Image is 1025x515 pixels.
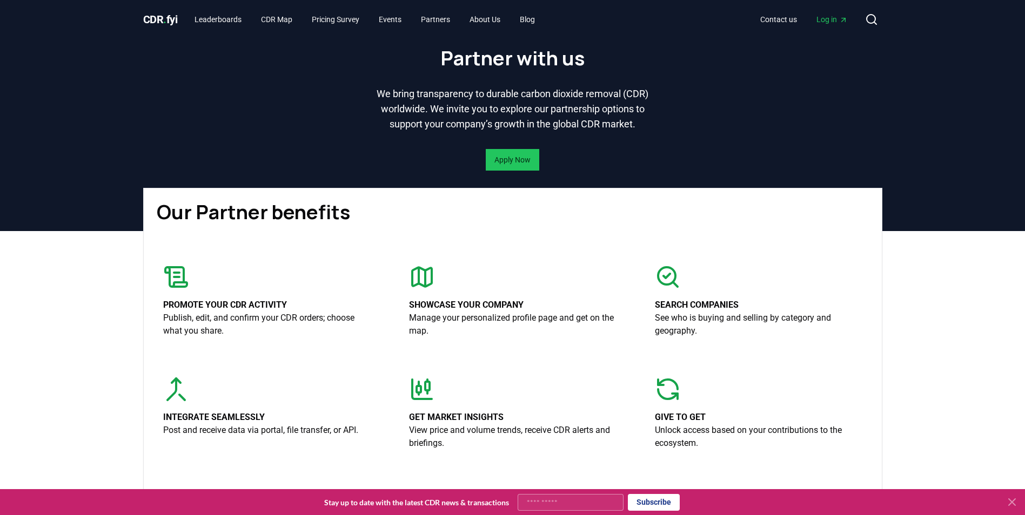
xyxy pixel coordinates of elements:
nav: Main [186,10,544,29]
a: Apply Now [494,154,531,165]
a: Leaderboards [186,10,250,29]
span: CDR fyi [143,13,178,26]
p: See who is buying and selling by category and geography. [655,311,862,337]
a: CDR Map [252,10,301,29]
a: Contact us [752,10,806,29]
span: Log in [816,14,848,25]
p: Unlock access based on your contributions to the ecosystem. [655,424,862,450]
a: About Us [461,10,509,29]
a: Events [370,10,410,29]
span: . [163,13,166,26]
a: Partners [412,10,459,29]
p: Manage your personalized profile page and get on the map. [409,311,616,337]
a: Log in [808,10,856,29]
h1: Partner with us [440,48,585,69]
p: Get market insights [409,411,616,424]
p: Promote your CDR activity [163,299,370,311]
p: View price and volume trends, receive CDR alerts and briefings. [409,424,616,450]
p: Search companies [655,299,862,311]
p: Integrate seamlessly [163,411,358,424]
p: We bring transparency to durable carbon dioxide removal (CDR) worldwide. We invite you to explore... [374,86,651,132]
button: Apply Now [486,149,539,171]
p: Showcase your company [409,299,616,311]
a: Blog [511,10,544,29]
a: CDR.fyi [143,12,178,27]
p: Post and receive data via portal, file transfer, or API. [163,424,358,437]
h1: Our Partner benefits [157,201,869,223]
p: Give to get [655,411,862,424]
nav: Main [752,10,856,29]
a: Pricing Survey [303,10,368,29]
p: Publish, edit, and confirm your CDR orders; choose what you share. [163,311,370,337]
